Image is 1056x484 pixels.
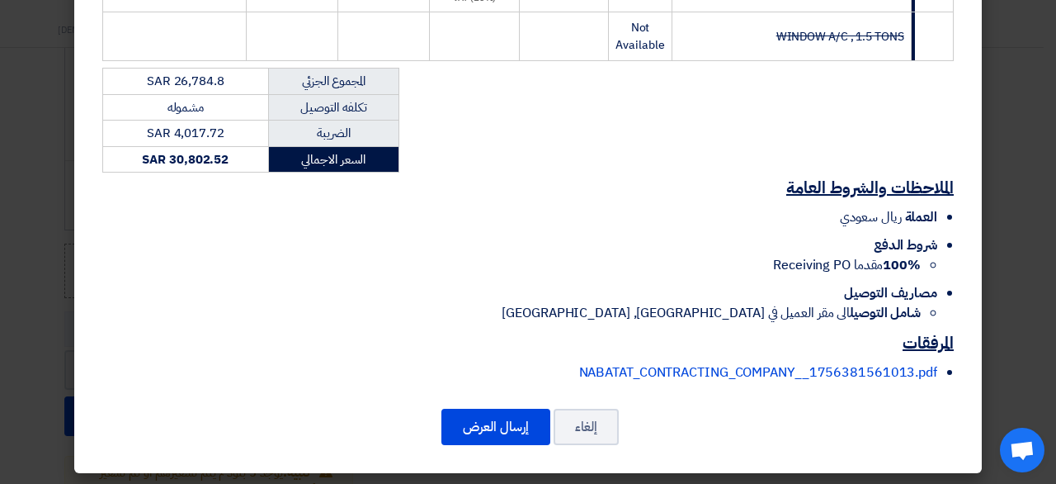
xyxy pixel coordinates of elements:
[786,175,954,200] u: الملاحظات والشروط العامة
[441,409,550,445] button: إرسال العرض
[268,94,398,121] td: تكلفه التوصيل
[850,303,921,323] strong: شامل التوصيل
[773,255,921,275] span: مقدما Receiving PO
[167,98,204,116] span: مشموله
[579,363,937,382] a: NABATAT_CONTRACTING_COMPANY__1756381561013.pdf
[615,19,664,54] span: Not Available
[844,283,937,303] span: مصاريف التوصيل
[103,69,269,95] td: SAR 26,784.8
[840,207,902,227] span: ريال سعودي
[268,69,398,95] td: المجموع الجزئي
[554,409,619,445] button: إلغاء
[147,124,224,142] span: SAR 4,017.72
[142,150,229,168] strong: SAR 30,802.52
[268,146,398,173] td: السعر الاجمالي
[883,255,921,275] strong: 100%
[903,330,954,355] u: المرفقات
[776,28,904,45] strike: WINDOW A/C , 1.5 TONS
[905,207,937,227] span: العملة
[268,121,398,147] td: الضريبة
[874,235,937,255] span: شروط الدفع
[102,303,921,323] li: الى مقر العميل في [GEOGRAPHIC_DATA], [GEOGRAPHIC_DATA]
[1000,428,1044,472] a: Open chat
